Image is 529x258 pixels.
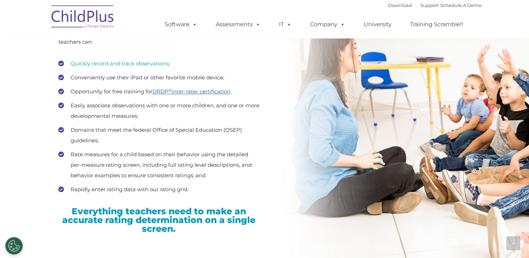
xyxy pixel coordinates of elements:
[357,17,399,31] a: University
[58,184,259,195] li: Rapidly enter rating data with our rating grid.
[388,2,481,8] font: |
[62,206,256,234] span: Everything teachers need to make an accurate rating determination on a single screen.
[58,86,259,97] li: Opportunity for free training for .
[58,125,259,146] li: Domains that meet the federal Office of Special Education (OSEP) guidelines;
[403,17,470,31] a: Training Scramble!!
[71,60,169,67] a: Quickly record and track observations
[388,2,412,8] a: Download
[58,72,259,83] li: Conveniently use their iPad or other favorite mobile device;
[303,17,352,31] a: Company
[152,88,230,95] a: DRDP©inter-rater certification
[158,17,204,31] a: Software
[209,17,267,31] a: Assessments
[58,100,259,121] li: Easily associate observations with one or more children, and one or more developmental measures;
[58,149,259,181] li: Rate measures for a child based on their behavior using the detailed per-measure rating screen, i...
[440,2,481,8] a: Schedule A Demo
[169,88,172,93] sup: ©
[48,0,118,35] img: ChildPlus by Procare Solutions
[272,17,299,31] a: IT
[58,58,259,69] li: ;
[420,2,439,8] a: Support
[5,237,23,255] button: Cookies Settings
